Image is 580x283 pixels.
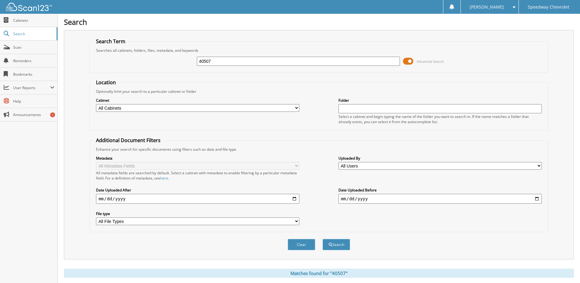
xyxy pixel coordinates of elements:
[323,239,350,250] button: Search
[13,31,54,36] span: Search
[64,17,574,27] h1: Search
[13,85,50,90] span: User Reports
[470,5,504,9] span: [PERSON_NAME]
[13,58,54,63] span: Reminders
[93,147,545,152] div: Enhance your search for specific documents using filters such as date and file type.
[93,48,545,53] div: Searches all cabinets, folders, files, metadata, and keywords
[96,187,299,193] label: Date Uploaded After
[417,59,444,64] span: Advanced Search
[528,5,569,9] span: Speedway Chevrolet
[96,170,299,181] div: All metadata fields are searched by default. Select a cabinet with metadata to enable filtering b...
[96,211,299,216] label: File type
[13,18,54,23] span: Cabinets
[338,114,542,124] div: Select a cabinet and begin typing the name of the folder you want to search in. If the name match...
[338,98,542,103] label: Folder
[64,269,574,278] div: Matches found for "40507"
[93,137,164,144] legend: Additional Document Filters
[13,72,54,77] span: Bookmarks
[93,89,545,94] div: Optionally limit your search to a particular cabinet or folder
[338,194,542,204] input: end
[96,98,299,103] label: Cabinet
[288,239,315,250] button: Clear
[6,3,52,11] img: scan123-logo-white.svg
[93,79,119,86] legend: Location
[160,175,168,181] a: here
[13,45,54,50] span: Scan
[93,38,128,45] legend: Search Term
[96,156,299,161] label: Metadata
[96,194,299,204] input: start
[50,112,55,117] div: 1
[338,156,542,161] label: Uploaded By
[338,187,542,193] label: Date Uploaded Before
[13,112,54,117] span: Announcements
[13,99,54,104] span: Help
